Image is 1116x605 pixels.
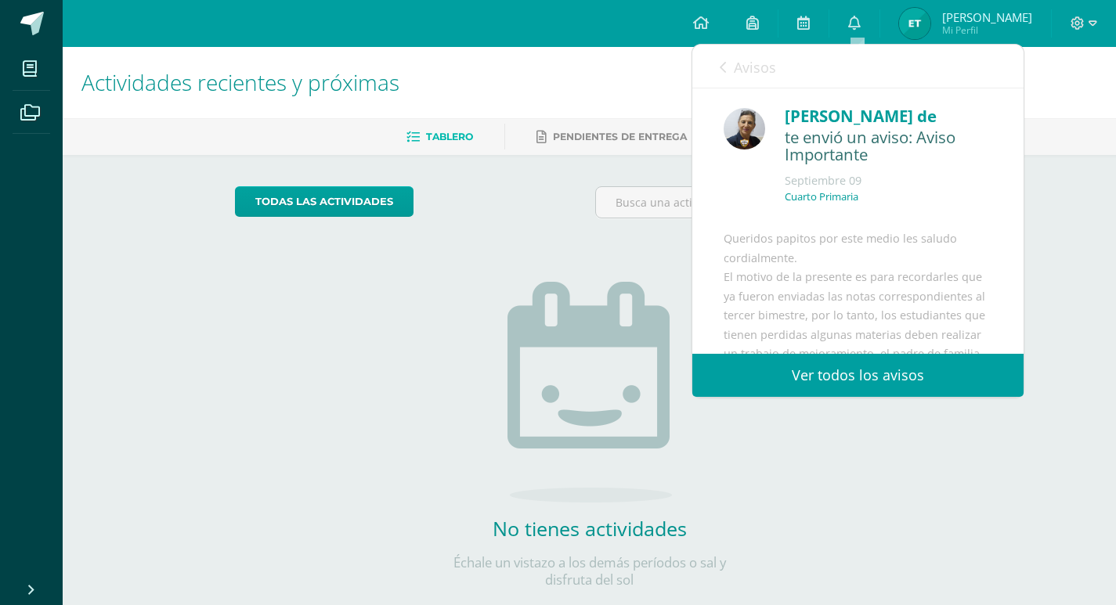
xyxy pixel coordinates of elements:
[942,23,1032,37] span: Mi Perfil
[942,9,1032,25] span: [PERSON_NAME]
[724,108,765,149] img: 67f0ede88ef848e2db85819136c0f493.png
[536,124,687,149] a: Pendientes de entrega
[426,131,473,142] span: Tablero
[785,104,992,128] div: [PERSON_NAME] de
[433,515,746,542] h2: No tienes actividades
[81,67,399,97] span: Actividades recientes y próximas
[785,190,858,203] p: Cuarto Primaria
[692,354,1024,397] a: Ver todos los avisos
[507,282,672,502] img: no_activities.png
[235,186,414,217] a: todas las Actividades
[785,173,992,189] div: Septiembre 09
[734,58,776,77] span: Avisos
[406,124,473,149] a: Tablero
[553,131,687,142] span: Pendientes de entrega
[785,128,992,165] div: te envió un aviso: Aviso Importante
[596,187,943,218] input: Busca una actividad próxima aquí...
[899,8,930,39] img: e19c127dc81e434fb404d2f0b4afdedd.png
[433,554,746,589] p: Échale un vistazo a los demás períodos o sal y disfruta del sol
